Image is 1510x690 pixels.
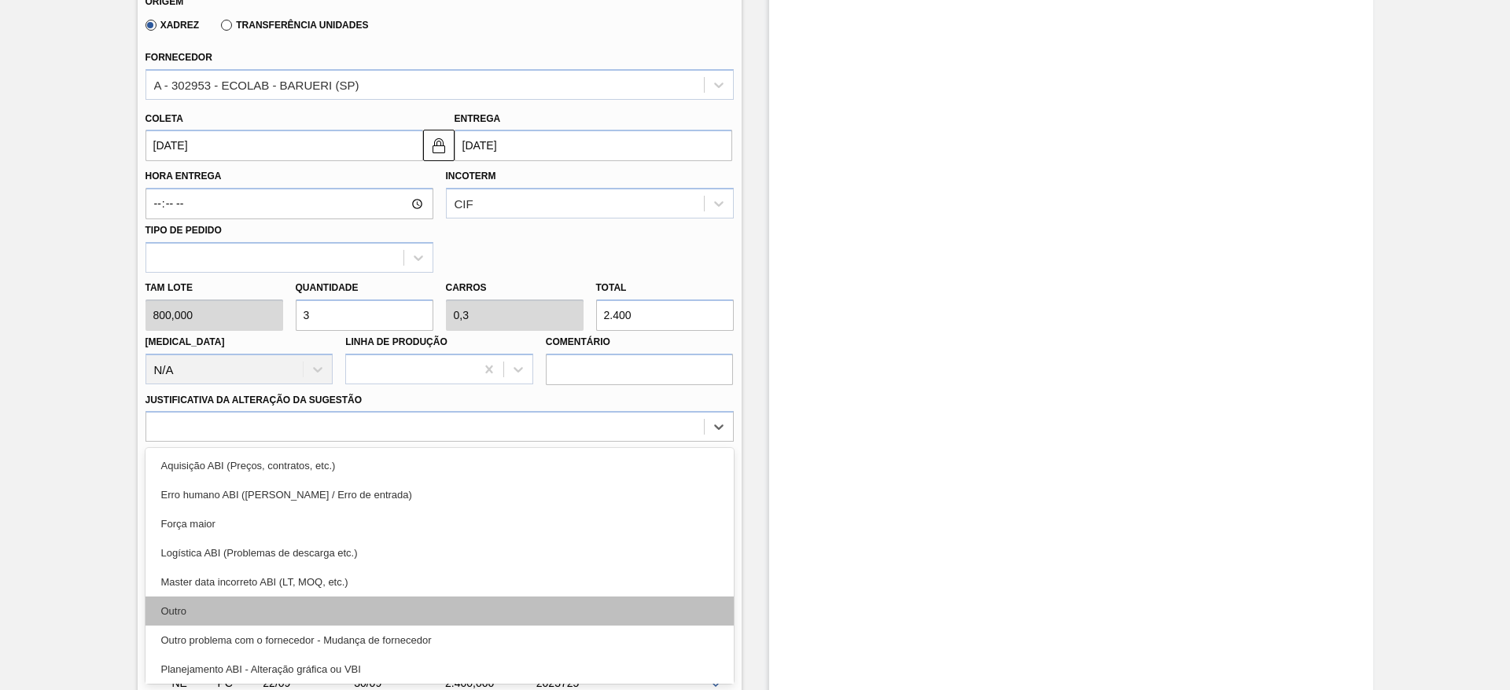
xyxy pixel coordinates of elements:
label: [MEDICAL_DATA] [145,336,225,347]
div: Aquisição ABI (Preços, contratos, etc.) [145,451,734,480]
label: Quantidade [296,282,359,293]
label: Comentário [546,331,734,354]
label: Transferência Unidades [221,20,368,31]
label: Hora Entrega [145,165,433,188]
label: Xadrez [145,20,200,31]
label: Tipo de pedido [145,225,222,236]
input: dd/mm/yyyy [145,130,423,161]
div: Master data incorreto ABI (LT, MOQ, etc.) [145,567,734,596]
div: A - 302953 - ECOLAB - BARUERI (SP) [154,78,359,91]
div: Erro humano ABI ([PERSON_NAME] / Erro de entrada) [145,480,734,509]
label: Coleta [145,113,183,124]
label: Incoterm [446,171,496,182]
img: locked [429,136,448,155]
label: Entrega [455,113,501,124]
label: Fornecedor [145,52,212,63]
button: locked [423,130,455,161]
label: Observações [145,446,734,468]
label: Carros [446,282,487,293]
label: Total [596,282,627,293]
div: Força maior [145,509,734,538]
label: Justificativa da Alteração da Sugestão [145,395,363,406]
div: CIF [455,197,473,211]
label: Tam lote [145,277,283,299]
div: Outro problema com o fornecedor - Mudança de fornecedor [145,626,734,655]
label: Linha de Produção [345,336,447,347]
input: dd/mm/yyyy [455,130,732,161]
div: Planejamento ABI - Alteração gráfica ou VBI [145,655,734,684]
div: Outro [145,596,734,626]
div: Logística ABI (Problemas de descarga etc.) [145,538,734,567]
